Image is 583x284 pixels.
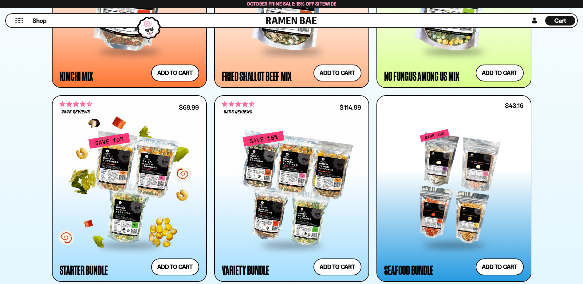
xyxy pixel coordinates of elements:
[33,17,46,25] span: Shop
[376,95,531,282] a: $43.16 Seafood Bundle Add to cart
[340,105,361,110] div: $114.99
[222,264,270,275] div: Variety Bundle
[214,95,369,282] a: 4.63 stars 6356 reviews $114.99 Variety Bundle Add to cart
[33,16,46,26] a: Shop
[384,264,434,275] div: Seafood Bundle
[384,70,460,81] div: No Fungus Among Us Mix
[505,103,523,108] div: $43.16
[476,258,524,275] button: Add to cart
[476,65,524,81] button: Add to cart
[224,110,252,115] span: 6356 reviews
[554,17,566,24] span: Cart
[151,65,199,81] button: Add to cart
[60,264,108,275] div: Starter Bundle
[313,65,361,81] button: Add to cart
[15,18,23,23] button: Mobile Menu Trigger
[222,100,254,108] span: 4.63 stars
[179,105,199,110] div: $69.99
[313,258,361,275] button: Add to cart
[52,95,207,282] a: 4.71 stars 4845 reviews $69.99 Starter Bundle Add to cart
[151,258,199,275] button: Add to cart
[222,70,292,81] div: Fried Shallot Beef Mix
[61,110,90,115] span: 4845 reviews
[60,70,93,81] div: Kimchi Mix
[60,100,92,108] span: 4.71 stars
[545,14,575,27] div: Cart
[247,1,337,7] span: October Prime Sale: 15% off Sitewide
